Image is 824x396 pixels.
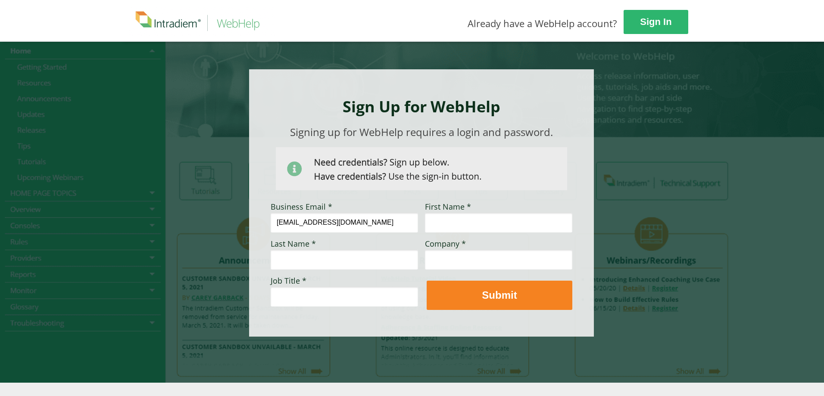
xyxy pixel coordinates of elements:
[276,147,567,190] img: Need Credentials? Sign up below. Have Credentials? Use the sign-in button.
[468,17,617,30] span: Already have a WebHelp account?
[343,96,500,117] strong: Sign Up for WebHelp
[271,238,316,249] span: Last Name *
[427,281,572,310] button: Submit
[425,238,466,249] span: Company *
[271,201,332,212] span: Business Email *
[640,16,671,27] strong: Sign In
[271,275,306,286] span: Job Title *
[425,201,471,212] span: First Name *
[482,289,517,301] strong: Submit
[624,10,688,34] a: Sign In
[290,125,553,139] span: Signing up for WebHelp requires a login and password.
